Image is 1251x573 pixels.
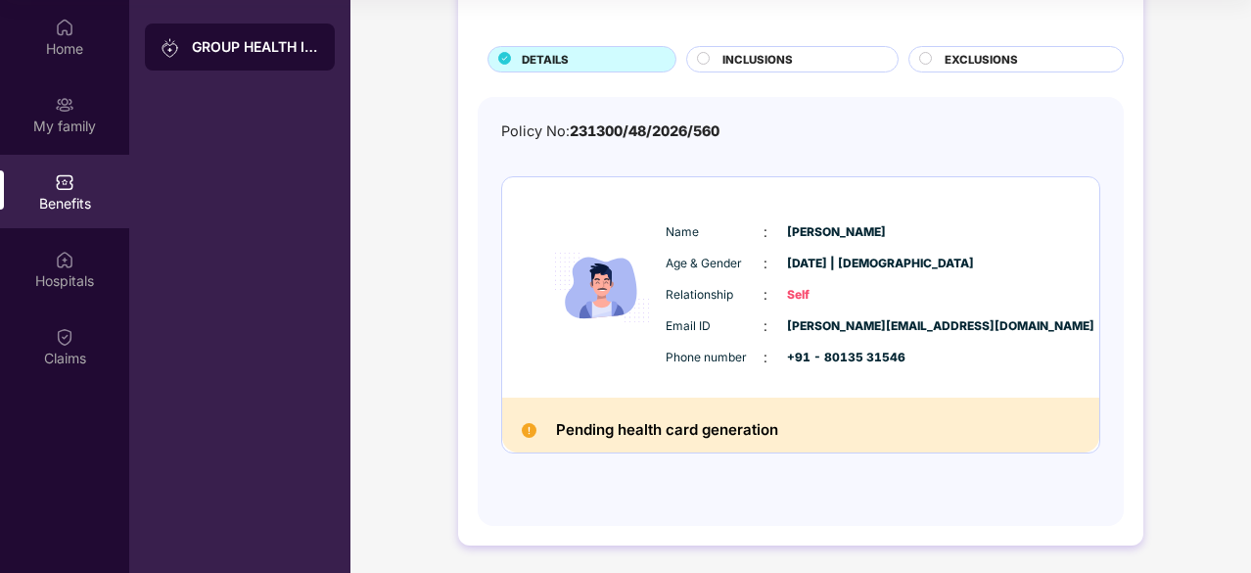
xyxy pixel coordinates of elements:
span: Phone number [666,349,764,367]
span: DETAILS [522,51,569,69]
img: svg+xml;base64,PHN2ZyBpZD0iQmVuZWZpdHMiIHhtbG5zPSJodHRwOi8vd3d3LnczLm9yZy8yMDAwL3N2ZyIgd2lkdGg9Ij... [55,172,74,192]
img: icon [543,207,661,368]
span: [PERSON_NAME][EMAIL_ADDRESS][DOMAIN_NAME] [787,317,885,336]
span: : [764,347,767,368]
span: [DATE] | [DEMOGRAPHIC_DATA] [787,255,885,273]
span: : [764,284,767,306]
span: Relationship [666,286,764,305]
span: EXCLUSIONS [945,51,1018,69]
img: svg+xml;base64,PHN2ZyB3aWR0aD0iMjAiIGhlaWdodD0iMjAiIHZpZXdCb3g9IjAgMCAyMCAyMCIgZmlsbD0ibm9uZSIgeG... [55,95,74,115]
img: svg+xml;base64,PHN2ZyBpZD0iQ2xhaW0iIHhtbG5zPSJodHRwOi8vd3d3LnczLm9yZy8yMDAwL3N2ZyIgd2lkdGg9IjIwIi... [55,327,74,347]
span: +91 - 80135 31546 [787,349,885,367]
h2: Pending health card generation [556,417,778,443]
span: INCLUSIONS [722,51,793,69]
span: Email ID [666,317,764,336]
span: : [764,315,767,337]
img: svg+xml;base64,PHN2ZyBpZD0iSG9tZSIgeG1sbnM9Imh0dHA6Ly93d3cudzMub3JnLzIwMDAvc3ZnIiB3aWR0aD0iMjAiIG... [55,18,74,37]
span: Self [787,286,885,305]
span: Age & Gender [666,255,764,273]
span: [PERSON_NAME] [787,223,885,242]
div: GROUP HEALTH INSURANCE [192,37,319,57]
div: Policy No: [501,120,719,143]
span: 231300/48/2026/560 [570,122,719,139]
span: : [764,221,767,243]
img: svg+xml;base64,PHN2ZyB3aWR0aD0iMjAiIGhlaWdodD0iMjAiIHZpZXdCb3g9IjAgMCAyMCAyMCIgZmlsbD0ibm9uZSIgeG... [161,38,180,58]
span: Name [666,223,764,242]
img: svg+xml;base64,PHN2ZyBpZD0iSG9zcGl0YWxzIiB4bWxucz0iaHR0cDovL3d3dy53My5vcmcvMjAwMC9zdmciIHdpZHRoPS... [55,250,74,269]
img: Pending [522,423,536,438]
span: : [764,253,767,274]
